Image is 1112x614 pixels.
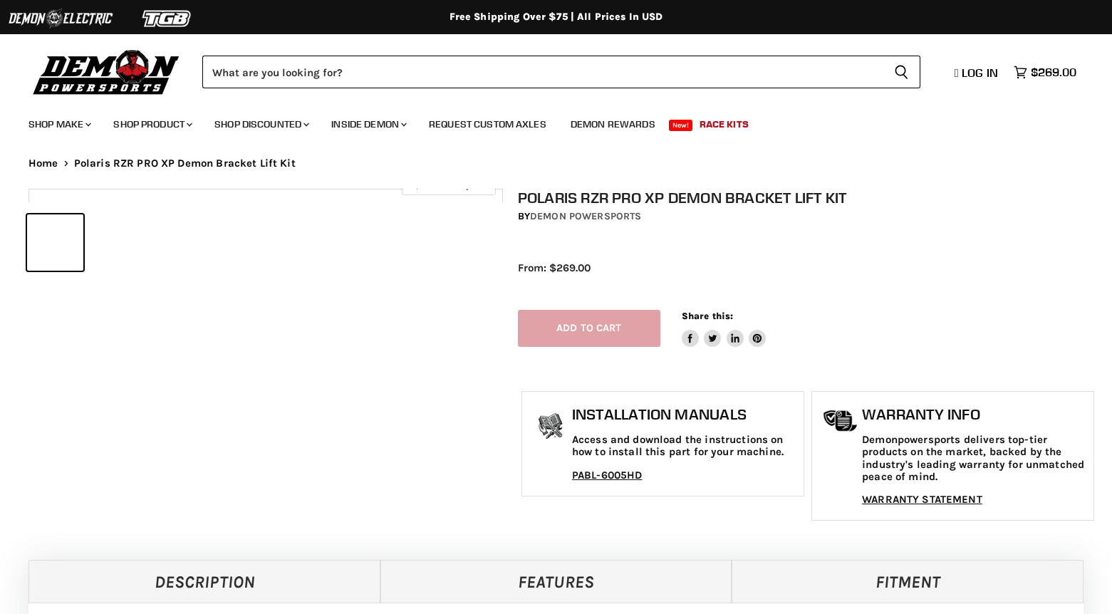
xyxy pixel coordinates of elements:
img: warranty-icon.png [823,410,858,432]
button: IMAGE thumbnail [27,214,83,271]
a: Race Kits [689,110,759,139]
img: TGB Logo 2 [114,5,221,32]
a: PABL-6005HD [572,469,643,482]
button: Search [883,56,920,88]
h1: Installation Manuals [572,406,796,423]
h1: Polaris RZR PRO XP Demon Bracket Lift Kit [518,189,1098,207]
img: Demon Electric Logo 2 [7,5,114,32]
span: New! [669,120,693,131]
a: Inside Demon [321,110,415,139]
span: Polaris RZR PRO XP Demon Bracket Lift Kit [74,157,296,170]
a: $269.00 [1007,62,1084,83]
span: Share this: [682,311,733,321]
img: install_manual-icon.png [533,410,568,445]
a: Features [380,560,732,603]
a: Demon Powersports [530,210,641,222]
a: Shop Discounted [204,110,318,139]
span: $269.00 [1031,66,1076,79]
a: WARRANTY STATEMENT [862,493,982,506]
a: Log in [948,66,1007,79]
div: by [518,209,1098,224]
a: Request Custom Axles [418,110,557,139]
a: Description [28,560,380,603]
span: From: $269.00 [518,261,591,274]
p: Access and download the instructions on how to install this part for your machine. [572,434,796,459]
p: Demonpowersports delivers top-tier products on the market, backed by the industry's leading warra... [862,434,1086,483]
a: Demon Rewards [560,110,666,139]
a: Fitment [732,560,1084,603]
ul: Main menu [18,104,1073,139]
a: Shop Product [103,110,201,139]
span: Click to expand [409,179,488,190]
h1: Warranty Info [862,406,1086,423]
span: Log in [962,66,998,80]
img: Demon Powersports [28,46,185,97]
aside: Share this: [682,310,767,348]
input: Search [202,56,883,88]
form: Product [202,56,920,88]
a: Shop Make [18,110,100,139]
a: Home [28,157,58,170]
